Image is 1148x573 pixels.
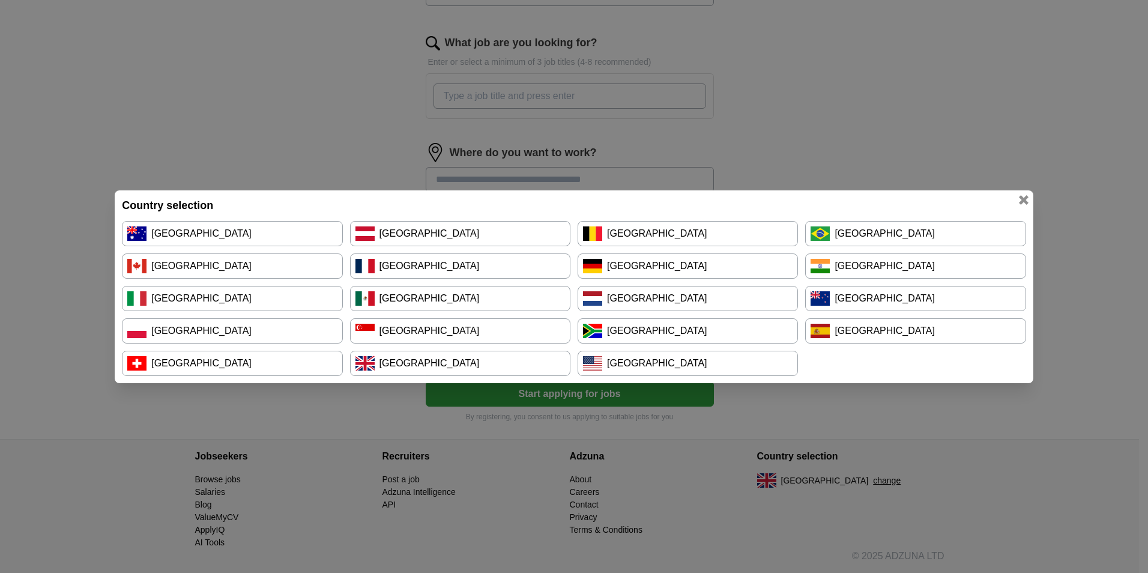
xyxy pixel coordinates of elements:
a: [GEOGRAPHIC_DATA] [578,286,798,311]
a: [GEOGRAPHIC_DATA] [122,221,342,246]
a: [GEOGRAPHIC_DATA] [350,221,570,246]
a: [GEOGRAPHIC_DATA] [350,318,570,344]
a: [GEOGRAPHIC_DATA] [122,318,342,344]
a: [GEOGRAPHIC_DATA] [805,253,1026,279]
a: [GEOGRAPHIC_DATA] [350,253,570,279]
a: [GEOGRAPHIC_DATA] [578,253,798,279]
a: [GEOGRAPHIC_DATA] [122,351,342,376]
a: [GEOGRAPHIC_DATA] [350,351,570,376]
a: [GEOGRAPHIC_DATA] [805,286,1026,311]
a: [GEOGRAPHIC_DATA] [805,221,1026,246]
a: [GEOGRAPHIC_DATA] [578,221,798,246]
a: [GEOGRAPHIC_DATA] [578,351,798,376]
a: [GEOGRAPHIC_DATA] [805,318,1026,344]
a: [GEOGRAPHIC_DATA] [350,286,570,311]
a: [GEOGRAPHIC_DATA] [578,318,798,344]
h4: Country selection [122,198,1026,214]
a: [GEOGRAPHIC_DATA] [122,253,342,279]
a: [GEOGRAPHIC_DATA] [122,286,342,311]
